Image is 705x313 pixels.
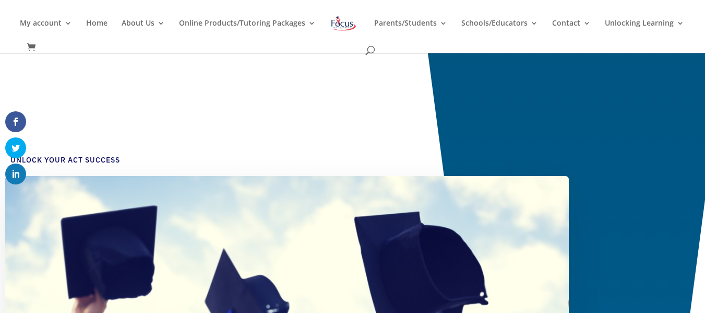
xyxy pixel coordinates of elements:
[605,19,684,44] a: Unlocking Learning
[330,14,357,33] img: Focus on Learning
[122,19,165,44] a: About Us
[374,19,447,44] a: Parents/Students
[552,19,591,44] a: Contact
[461,19,538,44] a: Schools/Educators
[20,19,72,44] a: My account
[86,19,107,44] a: Home
[10,155,553,171] h4: Unlock Your ACT Success
[179,19,316,44] a: Online Products/Tutoring Packages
